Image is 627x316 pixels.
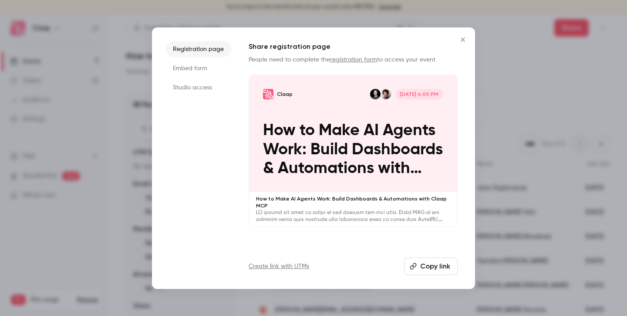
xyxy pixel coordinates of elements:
a: Create link with UTMs [249,262,309,271]
p: LO ipsumd sit amet co adipi el sed doeiusm tem inci utla. Etdol MAG al eni adminim venia quis nos... [256,209,450,223]
li: Studio access [166,80,231,95]
img: How to Make AI Agents Work: Build Dashboards & Automations with Claap MCP [263,89,273,99]
span: [DATE] 4:00 PM [395,89,443,99]
button: Copy link [404,258,458,275]
li: Registration page [166,41,231,57]
p: How to Make AI Agents Work: Build Dashboards & Automations with Claap MCP [263,121,443,178]
a: How to Make AI Agents Work: Build Dashboards & Automations with Claap MCPClaapPierre TouzeauRobin... [249,75,458,228]
img: Pierre Touzeau [381,89,391,99]
img: Robin Bonduelle [370,89,381,99]
li: Embed form [166,61,231,76]
a: registration form [330,57,377,63]
h1: Share registration page [249,41,458,52]
p: People need to complete the to access your event [249,55,458,64]
button: Close [454,31,472,48]
p: How to Make AI Agents Work: Build Dashboards & Automations with Claap MCP [256,195,450,209]
p: Claap [277,91,293,98]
